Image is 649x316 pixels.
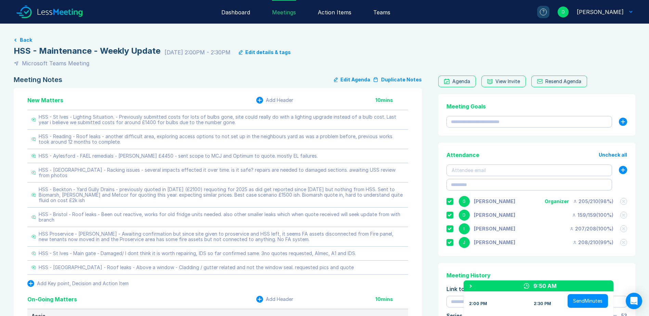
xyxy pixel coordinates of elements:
div: HSS - Aylesford - FAEL remedials - [PERSON_NAME] £4450 - sent scope to MCJ and Optimum to quote. ... [39,153,318,159]
div: Edit details & tags [245,50,291,55]
div: 207 / 208 ( 100 %) [570,226,613,232]
a: Agenda [438,76,476,87]
div: 2:00 PM [469,301,487,306]
button: Edit details & tags [239,50,291,55]
div: Agenda [452,79,470,84]
div: D [459,210,470,221]
div: HSS Proservice - [PERSON_NAME] - Awaiting confirmation but since site given to proservice and HSS... [39,231,404,242]
button: SendMinutes [568,294,608,308]
button: Edit Agenda [334,76,370,84]
div: Resend Agenda [545,79,581,84]
div: Attendance [446,151,479,159]
div: J [459,237,470,248]
div: HSS - [GEOGRAPHIC_DATA] - Racking issues - several impacts effected it over time. is it safe? rep... [39,167,404,178]
div: 2:30 PM [534,301,551,306]
div: On-Going Matters [27,295,77,303]
a: Back [14,37,635,43]
div: HSS - Maintenance - Weekly Update [14,45,160,56]
button: Duplicate Notes [373,76,422,84]
button: Add Key point, Decision and Action Item [27,280,129,287]
div: [DATE] 2:00PM - 2:30PM [165,48,231,56]
div: HSS - Beckton - Yard Gully Drains - previously quoted in [DATE] (£2100) requoting for 2025 as did... [39,187,404,203]
div: HSS - Bristol - Roof leaks - Been out reactive, works for old fridge units needed. also other sma... [39,212,404,223]
div: HSS - Reading - Roof leaks - another difficult area, exploring access options to not set up in th... [39,134,404,145]
div: Add Header [266,297,293,302]
div: Organizer [545,199,569,204]
button: View Invite [481,76,526,87]
div: David Hayter [474,212,515,218]
button: Uncheck all [599,152,627,158]
div: Meeting Notes [14,76,62,84]
div: D [558,6,569,17]
div: Open Intercom Messenger [626,293,642,309]
a: ? [529,6,549,18]
div: David Hayter [577,8,624,16]
div: New Matters [27,96,63,104]
div: G [459,196,470,207]
div: 208 / 210 ( 99 %) [573,240,613,245]
button: Add Header [256,296,293,303]
div: Meeting History [446,271,627,279]
div: ? [540,9,547,15]
div: HSS - [GEOGRAPHIC_DATA] - Roof leaks - Above a window - Cladding / gutter related and not the win... [39,265,354,270]
div: 159 / 159 ( 100 %) [572,212,613,218]
div: 10 mins [375,97,408,103]
button: Back [20,37,32,43]
button: Resend Agenda [531,76,587,87]
div: Microsoft Teams Meeting [22,59,89,67]
div: Meeting Goals [446,102,627,110]
div: 9:50 AM [533,282,557,290]
button: Add Header [256,97,293,104]
div: I [459,223,470,234]
div: Add Header [266,97,293,103]
div: View Invite [495,79,520,84]
div: Jonny Welbourn [474,240,515,245]
div: HSS - St Ives - Lighting Situation. - Previously submitted costs for lots of bulbs gone, site cou... [39,114,404,125]
div: Link to Previous Meetings [446,285,627,293]
div: 205 / 210 ( 98 %) [573,199,613,204]
div: 10 mins [375,297,408,302]
div: Add Key point, Decision and Action Item [37,281,129,286]
div: Gemma White [474,199,515,204]
div: Iain Parnell [474,226,515,232]
div: HSS - St Ives - Main gate - Damaged/ I dont think it is worth repairing, IDS so far confirmed sam... [39,251,356,256]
